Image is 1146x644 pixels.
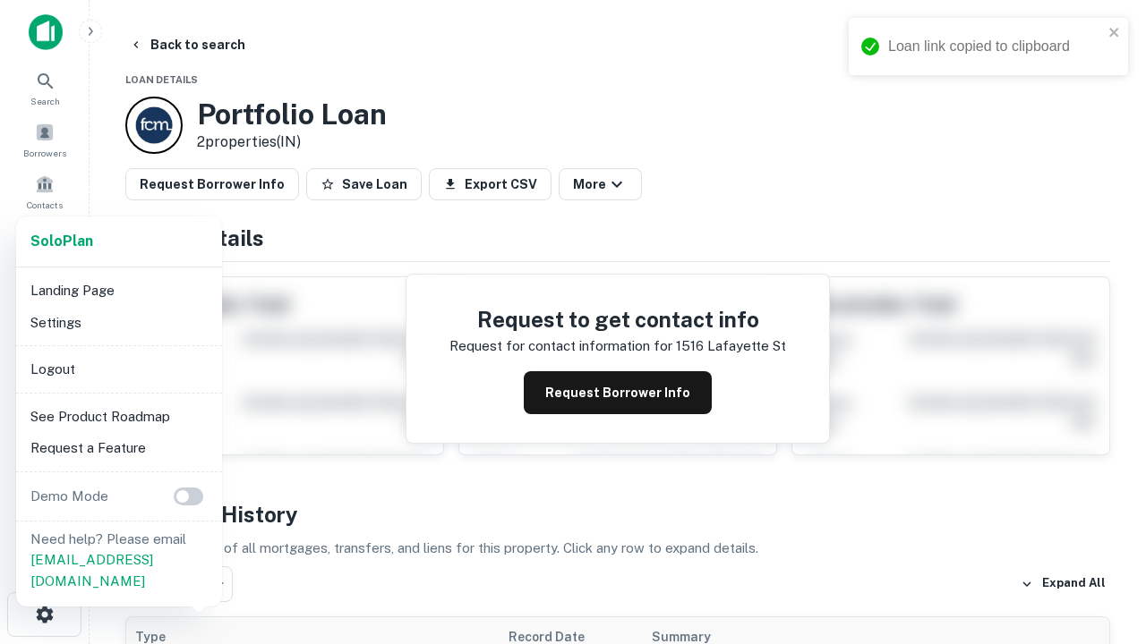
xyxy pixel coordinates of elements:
[23,307,215,339] li: Settings
[30,231,93,252] a: SoloPlan
[23,353,215,386] li: Logout
[30,529,208,592] p: Need help? Please email
[23,486,115,507] p: Demo Mode
[30,552,153,589] a: [EMAIL_ADDRESS][DOMAIN_NAME]
[1056,501,1146,587] iframe: Chat Widget
[30,233,93,250] strong: Solo Plan
[23,275,215,307] li: Landing Page
[23,432,215,464] li: Request a Feature
[1108,25,1121,42] button: close
[888,36,1103,57] div: Loan link copied to clipboard
[23,401,215,433] li: See Product Roadmap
